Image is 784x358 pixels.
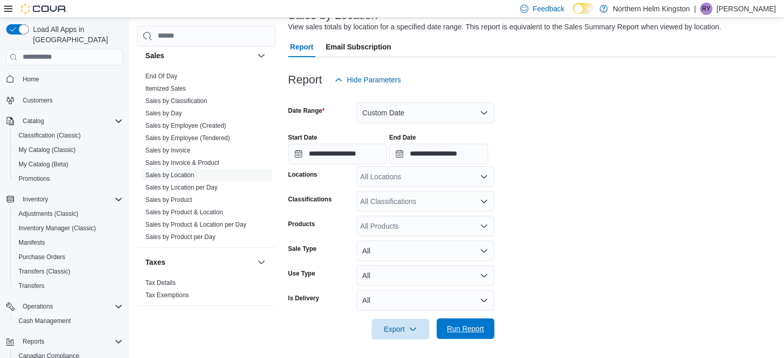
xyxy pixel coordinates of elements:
[702,3,710,15] span: RY
[288,245,316,253] label: Sale Type
[21,4,67,14] img: Cova
[19,335,123,348] span: Reports
[2,334,127,349] button: Reports
[14,208,82,220] a: Adjustments (Classic)
[347,75,401,85] span: Hide Parameters
[14,222,100,234] a: Inventory Manager (Classic)
[10,143,127,157] button: My Catalog (Classic)
[326,37,391,57] span: Email Subscription
[10,235,127,250] button: Manifests
[372,319,429,339] button: Export
[10,279,127,293] button: Transfers
[145,50,253,61] button: Sales
[145,279,176,286] a: Tax Details
[2,114,127,128] button: Catalog
[288,74,322,86] h3: Report
[145,97,207,105] span: Sales by Classification
[145,292,189,299] a: Tax Exemptions
[288,294,319,302] label: Is Delivery
[2,192,127,207] button: Inventory
[14,173,123,185] span: Promotions
[14,265,74,278] a: Transfers (Classic)
[145,291,189,299] span: Tax Exemptions
[145,196,192,203] a: Sales by Product
[145,147,190,154] a: Sales by Invoice
[145,122,226,130] span: Sales by Employee (Created)
[700,3,712,15] div: Rylee Yenson
[356,103,494,123] button: Custom Date
[19,146,76,154] span: My Catalog (Classic)
[14,280,123,292] span: Transfers
[19,94,123,107] span: Customers
[255,256,268,268] button: Taxes
[356,290,494,311] button: All
[19,282,44,290] span: Transfers
[14,280,48,292] a: Transfers
[145,257,253,267] button: Taxes
[19,115,123,127] span: Catalog
[19,317,71,325] span: Cash Management
[145,72,177,80] span: End Of Day
[19,94,57,107] a: Customers
[10,172,127,186] button: Promotions
[480,173,488,181] button: Open list of options
[14,265,123,278] span: Transfers (Classic)
[14,173,54,185] a: Promotions
[389,133,416,142] label: End Date
[14,144,80,156] a: My Catalog (Classic)
[145,220,246,229] span: Sales by Product & Location per Day
[14,129,123,142] span: Classification (Classic)
[145,257,165,267] h3: Taxes
[480,222,488,230] button: Open list of options
[23,96,53,105] span: Customers
[14,144,123,156] span: My Catalog (Classic)
[145,134,230,142] a: Sales by Employee (Tendered)
[145,184,218,191] a: Sales by Location per Day
[288,144,387,164] input: Press the down key to open a popover containing a calendar.
[19,300,57,313] button: Operations
[14,251,123,263] span: Purchase Orders
[288,107,325,115] label: Date Range
[145,159,219,167] span: Sales by Invoice & Product
[437,318,494,339] button: Run Report
[145,84,186,93] span: Itemized Sales
[145,221,246,228] a: Sales by Product & Location per Day
[29,24,123,45] span: Load All Apps in [GEOGRAPHIC_DATA]
[10,157,127,172] button: My Catalog (Beta)
[145,50,164,61] h3: Sales
[145,233,215,241] span: Sales by Product per Day
[23,337,44,346] span: Reports
[19,73,123,86] span: Home
[19,193,123,206] span: Inventory
[10,128,127,143] button: Classification (Classic)
[145,209,223,216] a: Sales by Product & Location
[145,110,182,117] a: Sales by Day
[447,323,484,334] span: Run Report
[145,208,223,216] span: Sales by Product & Location
[14,158,123,171] span: My Catalog (Beta)
[145,183,218,192] span: Sales by Location per Day
[19,267,70,276] span: Transfers (Classic)
[23,302,53,311] span: Operations
[2,72,127,87] button: Home
[573,3,594,14] input: Dark Mode
[288,220,315,228] label: Products
[19,253,65,261] span: Purchase Orders
[288,133,318,142] label: Start Date
[716,3,776,15] p: [PERSON_NAME]
[14,315,75,327] a: Cash Management
[23,75,39,83] span: Home
[10,250,127,264] button: Purchase Orders
[145,73,177,80] a: End Of Day
[288,22,721,32] div: View sales totals by location for a specified date range. This report is equivalent to the Sales ...
[532,4,564,14] span: Feedback
[288,195,332,203] label: Classifications
[145,109,182,117] span: Sales by Day
[145,146,190,155] span: Sales by Invoice
[145,85,186,92] a: Itemized Sales
[330,70,405,90] button: Hide Parameters
[19,131,81,140] span: Classification (Classic)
